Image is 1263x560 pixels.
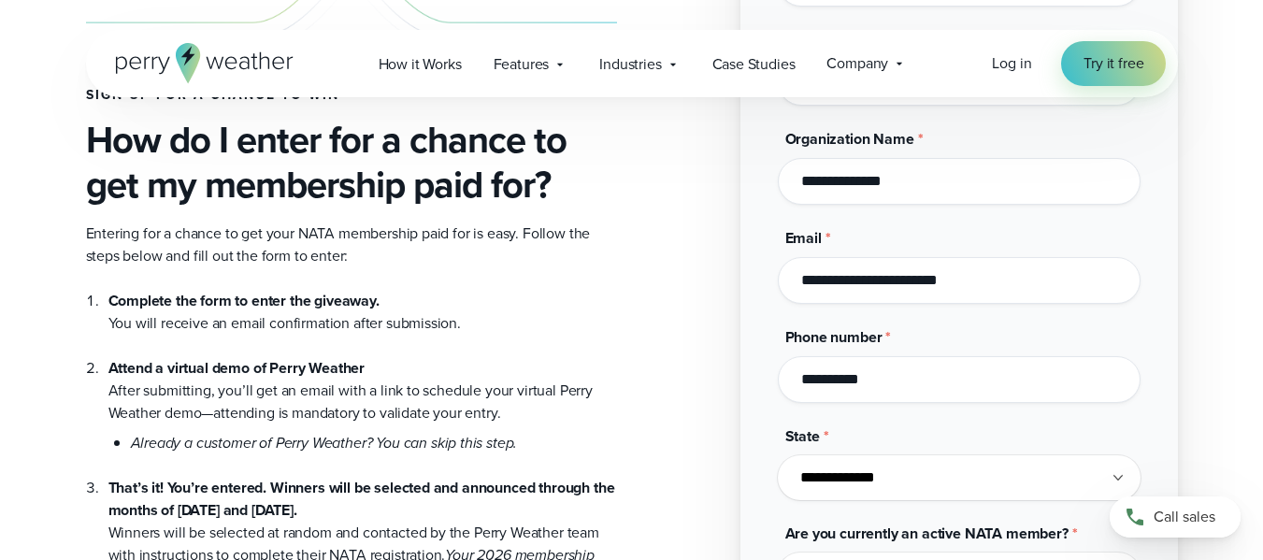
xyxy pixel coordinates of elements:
[379,53,462,76] span: How it Works
[108,357,366,379] strong: Attend a virtual demo of Perry Weather
[363,45,478,83] a: How it Works
[696,45,811,83] a: Case Studies
[108,290,380,311] strong: Complete the form to enter the giveaway.
[108,335,617,454] li: After submitting, you’ll get an email with a link to schedule your virtual Perry Weather demo—att...
[494,53,550,76] span: Features
[131,432,518,453] em: Already a customer of Perry Weather? You can skip this step.
[599,53,661,76] span: Industries
[785,326,883,348] span: Phone number
[785,227,822,249] span: Email
[785,425,820,447] span: State
[108,477,615,521] strong: That’s it! You’re entered. Winners will be selected and announced through the months of [DATE] an...
[785,523,1069,544] span: Are you currently an active NATA member?
[826,52,888,75] span: Company
[712,53,796,76] span: Case Studies
[785,29,854,50] span: Last name
[785,128,914,150] span: Organization Name
[86,223,617,267] p: Entering for a chance to get your NATA membership paid for is easy. Follow the steps below and fi...
[1061,41,1166,86] a: Try it free
[86,118,617,208] h3: How do I enter for a chance to get my membership paid for?
[1084,52,1143,75] span: Try it free
[1154,506,1215,528] span: Call sales
[992,52,1031,75] a: Log in
[1110,496,1241,538] a: Call sales
[108,290,617,335] li: You will receive an email confirmation after submission.
[992,52,1031,74] span: Log in
[86,88,617,103] h4: Sign up for a chance to win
